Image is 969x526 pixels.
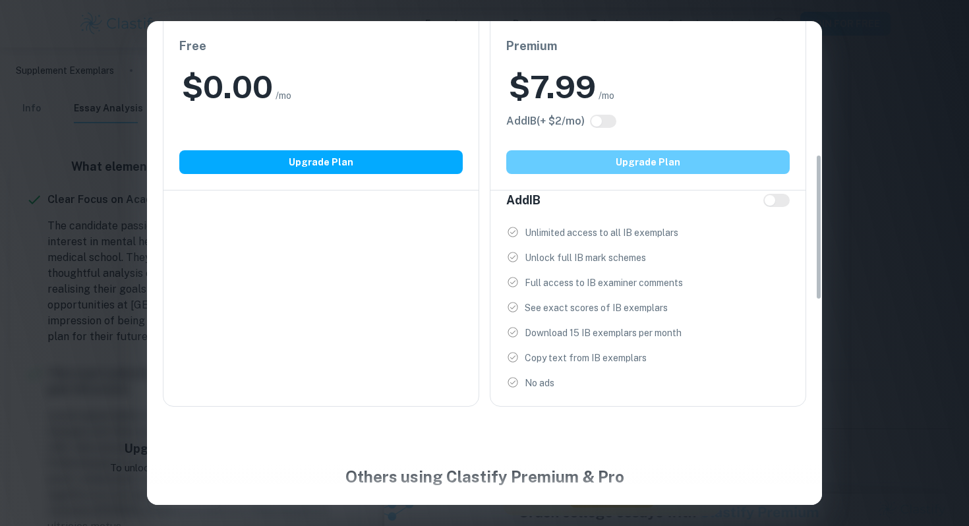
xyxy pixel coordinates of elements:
h6: Add IB [506,191,541,210]
p: Unlimited access to all IB exemplars [525,225,678,240]
button: Upgrade Plan [179,150,463,174]
h2: $ 0.00 [182,66,273,108]
p: Copy text from IB exemplars [525,351,647,365]
p: Unlock full IB mark schemes [525,250,646,265]
p: Download 15 IB exemplars per month [525,326,682,340]
p: No ads [525,376,554,390]
button: Upgrade Plan [506,150,790,174]
h2: $ 7.99 [509,66,596,108]
span: /mo [276,88,291,103]
h6: Free [179,37,463,55]
h6: Premium [506,37,790,55]
p: See exact scores of IB exemplars [525,301,668,315]
h6: Click to see all the additional IB features. [506,113,585,129]
span: /mo [599,88,614,103]
p: Full access to IB examiner comments [525,276,683,290]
